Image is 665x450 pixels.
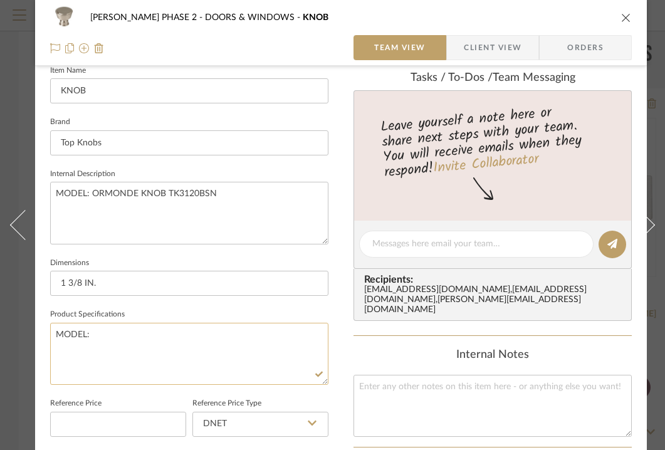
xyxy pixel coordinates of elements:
[352,99,634,183] div: Leave yourself a note here or share next steps with your team. You will receive emails when they ...
[50,271,328,296] input: Enter the dimensions of this item
[411,72,493,83] span: Tasks / To-Dos /
[50,78,328,103] input: Enter Item Name
[353,71,632,85] div: team Messaging
[432,149,540,180] a: Invite Collaborator
[374,35,426,60] span: Team View
[364,285,626,315] div: [EMAIL_ADDRESS][DOMAIN_NAME] , [EMAIL_ADDRESS][DOMAIN_NAME] , [PERSON_NAME][EMAIL_ADDRESS][DOMAIN...
[205,13,303,22] span: DOORS & WINDOWS
[50,260,89,266] label: Dimensions
[50,5,80,30] img: d570a0ef-3365-4a08-be6a-c77834f3e76f_48x40.jpg
[94,43,104,53] img: Remove from project
[553,35,617,60] span: Orders
[353,348,632,362] div: Internal Notes
[50,68,86,74] label: Item Name
[50,400,102,407] label: Reference Price
[464,35,521,60] span: Client View
[303,13,328,22] span: KNOB
[50,130,328,155] input: Enter Brand
[50,311,125,318] label: Product Specifications
[192,400,261,407] label: Reference Price Type
[364,274,626,285] span: Recipients:
[50,171,115,177] label: Internal Description
[90,13,205,22] span: [PERSON_NAME] PHASE 2
[620,12,632,23] button: close
[50,119,70,125] label: Brand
